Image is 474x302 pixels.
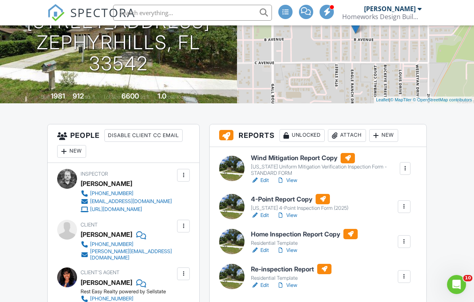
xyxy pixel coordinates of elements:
[81,228,132,240] div: [PERSON_NAME]
[251,164,399,176] div: [US_STATE] Uniform Mitigation Verification Inspection Form - STANDARD FORM
[251,205,349,211] div: [US_STATE] 4-Point Inspection Form (2025)
[413,97,472,102] a: © OpenStreetMap contributors
[279,129,325,142] div: Unlocked
[251,246,269,254] a: Edit
[328,129,366,142] div: Attach
[463,275,472,281] span: 10
[376,97,389,102] a: Leaflet
[41,94,50,100] span: Built
[90,296,133,302] div: [PHONE_NUMBER]
[364,5,416,13] div: [PERSON_NAME]
[251,281,269,289] a: Edit
[104,129,183,142] div: Disable Client CC Email
[47,11,135,27] a: SPECTORA
[90,248,175,261] div: [PERSON_NAME][EMAIL_ADDRESS][DOMAIN_NAME]
[81,248,175,261] a: [PERSON_NAME][EMAIL_ADDRESS][DOMAIN_NAME]
[251,176,269,184] a: Edit
[210,124,426,147] h3: Reports
[251,153,399,177] a: Wind Mitigation Report Copy [US_STATE] Uniform Mitigation Verification Inspection Form - STANDARD...
[158,92,166,100] div: 1.0
[81,190,172,197] a: [PHONE_NUMBER]
[251,211,269,219] a: Edit
[81,288,181,295] div: Rest Easy Realty powered by Sellstate
[390,97,412,102] a: © MapTiler
[277,281,297,289] a: View
[81,269,119,275] span: Client's Agent
[342,13,422,21] div: Homeworks Design Build Inspect, Inc.
[251,264,331,274] h6: Re-inspection Report
[251,229,358,239] h6: Home Inspection Report Copy
[447,275,466,294] iframe: Intercom live chat
[90,241,133,248] div: [PHONE_NUMBER]
[251,194,349,211] a: 4-Point Report Copy [US_STATE] 4-Point Inspection Form (2025)
[81,222,98,228] span: Client
[251,240,358,246] div: Residential Template
[48,124,199,163] h3: People
[90,198,172,205] div: [EMAIL_ADDRESS][DOMAIN_NAME]
[277,246,297,254] a: View
[140,94,150,100] span: sq.ft.
[85,94,96,100] span: sq. ft.
[90,190,133,197] div: [PHONE_NUMBER]
[251,153,399,163] h6: Wind Mitigation Report Copy
[73,92,84,100] div: 912
[81,205,172,213] a: [URL][DOMAIN_NAME]
[251,229,358,246] a: Home Inspection Report Copy Residential Template
[113,5,272,21] input: Search everything...
[251,194,349,204] h6: 4-Point Report Copy
[121,92,139,100] div: 6600
[369,129,398,142] div: New
[81,277,132,288] a: [PERSON_NAME]
[81,178,132,190] div: [PERSON_NAME]
[57,145,86,158] div: New
[251,275,331,281] div: Residential Template
[90,206,142,213] div: [URL][DOMAIN_NAME]
[81,171,108,177] span: Inspector
[374,97,474,103] div: |
[277,176,297,184] a: View
[168,94,190,100] span: bathrooms
[47,4,65,21] img: The Best Home Inspection Software - Spectora
[277,211,297,219] a: View
[251,264,331,281] a: Re-inspection Report Residential Template
[104,94,120,100] span: Lot Size
[81,197,172,205] a: [EMAIL_ADDRESS][DOMAIN_NAME]
[13,11,224,74] h1: [STREET_ADDRESS] Zephyrhills, FL 33542
[81,240,175,248] a: [PHONE_NUMBER]
[70,4,135,21] span: SPECTORA
[51,92,65,100] div: 1981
